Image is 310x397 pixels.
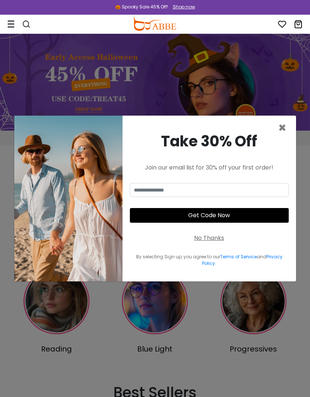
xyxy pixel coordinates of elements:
[130,208,289,223] button: Get Code Now
[194,234,224,243] div: No Thanks
[115,4,168,10] div: 🎃 Spooky Sale 45% Off!
[14,116,123,281] img: welcome
[130,254,289,267] div: By selecting Sign up, you agree to our and .
[173,4,195,10] div: Shop now
[202,254,282,266] a: Privacy Policy
[130,163,289,172] div: Join our email list for 30% off your first order!
[278,119,287,137] span: ×
[169,4,195,10] a: Shop now
[132,18,176,31] img: abbeglasses.com
[278,121,287,135] button: Close
[130,130,289,152] div: Take 30% Off
[220,254,257,260] a: Terms of Service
